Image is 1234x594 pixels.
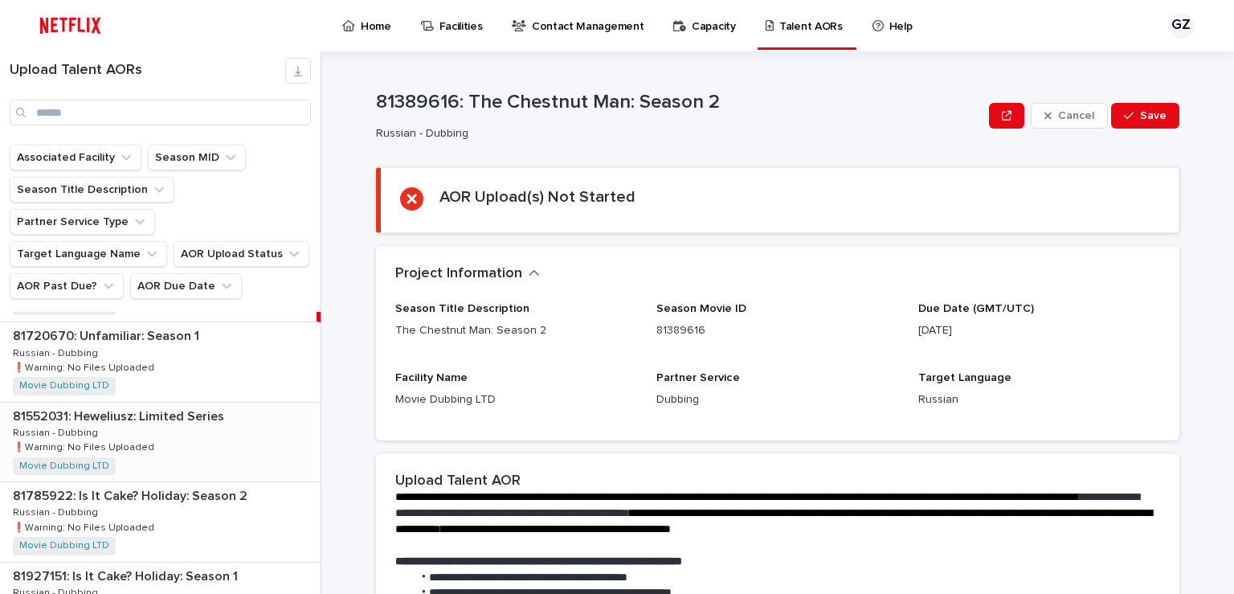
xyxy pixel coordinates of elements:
a: Movie Dubbing LTD [19,540,109,551]
p: Russian - Dubbing [13,345,101,359]
button: Partner Service Type [10,209,155,235]
span: Save [1140,110,1167,121]
h2: AOR Upload(s) Not Started [439,187,635,207]
h2: Upload Talent AOR [395,473,521,490]
button: AOR Due Date [130,273,242,299]
a: Movie Dubbing LTD [19,380,109,391]
button: Season MID [148,145,246,170]
button: AOR Upload Status [174,241,309,267]
p: 81927151: Is It Cake? Holiday: Season 1 [13,566,241,584]
a: Movie Dubbing LTD [19,461,109,472]
h2: Project Information [395,265,522,283]
p: [DATE] [918,322,1160,339]
button: Associated Facility [10,145,141,170]
span: Due Date (GMT/UTC) [918,303,1034,314]
p: ❗️Warning: No Files Uploaded [13,439,157,453]
button: Target Language Name [10,241,167,267]
p: 81552031: Heweliusz: Limited Series [13,406,227,424]
p: Movie Dubbing LTD [395,391,637,408]
input: Search [10,100,311,125]
button: Season Title Description [10,177,174,203]
p: Russian - Dubbing [376,127,976,141]
p: Russian - Dubbing [13,424,101,439]
span: Cancel [1058,110,1094,121]
span: Season Title Description [395,303,529,314]
button: AOR Past Due? [10,273,124,299]
p: Russian [918,391,1160,408]
h1: Upload Talent AORs [10,62,285,80]
span: Target Language [918,372,1011,383]
img: ifQbXi3ZQGMSEF7WDB7W [32,10,108,42]
button: Save [1111,103,1179,129]
span: Facility Name [395,372,468,383]
p: Russian - Dubbing [13,504,101,518]
p: 81389616: The Chestnut Man: Season 2 [376,91,983,114]
p: Dubbing [656,391,898,408]
p: 81720670: Unfamiliar: Season 1 [13,326,202,344]
p: ❗️Warning: No Files Uploaded [13,359,157,374]
p: 81785922: Is It Cake? Holiday: Season 2 [13,485,251,504]
div: GZ [1168,13,1194,39]
p: The Chestnut Man: Season 2 [395,322,637,339]
p: ❗️Warning: No Files Uploaded [13,519,157,534]
p: 81389616 [656,322,898,339]
span: Season Movie ID [656,303,746,314]
button: Cancel [1031,103,1108,129]
span: Partner Service [656,372,740,383]
button: Project Information [395,265,540,283]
